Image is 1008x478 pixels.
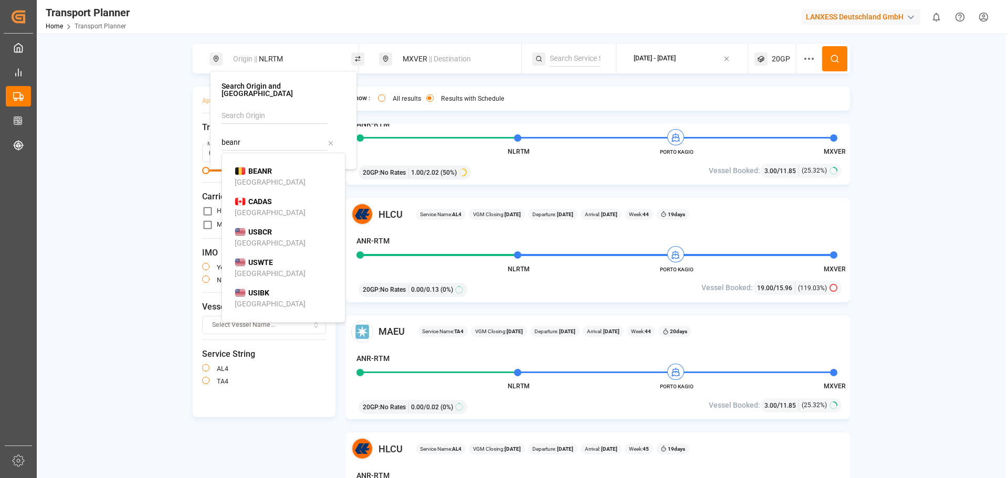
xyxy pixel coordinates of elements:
[802,9,920,25] div: LANXESS Deutschland GmbH
[380,285,406,294] span: No Rates
[380,402,406,412] span: No Rates
[648,383,706,390] span: PORTO KAGIO
[235,268,306,279] div: [GEOGRAPHIC_DATA]
[356,353,390,364] h4: ANR-RTM
[235,207,306,218] div: [GEOGRAPHIC_DATA]
[235,228,246,236] img: country
[248,228,272,236] b: USBCR
[411,402,439,412] span: 0.00 / 0.02
[380,168,406,177] span: No Rates
[600,446,617,452] b: [DATE]
[798,283,827,293] span: (119.03%)
[202,348,326,360] span: Service String
[585,210,617,218] span: Arrival:
[772,54,790,65] span: 20GP
[202,190,326,203] span: Carrier SCAC
[648,148,706,156] span: PORTO KAGIO
[248,289,269,297] b: USIBK
[248,167,272,175] b: BEANR
[824,265,846,273] span: MXVER
[556,211,573,217] b: [DATE]
[824,383,846,390] span: MXVER
[587,327,619,335] span: Arrival:
[709,165,760,176] span: Vessel Booked:
[207,140,230,147] label: Min Days
[411,168,439,177] span: 1.00 / 2.02
[248,197,272,206] b: CADAS
[217,378,228,385] label: TA4
[623,49,742,69] button: [DATE] - [DATE]
[532,210,573,218] span: Departure:
[440,168,457,177] span: (50%)
[411,285,439,294] span: 0.00 / 0.13
[222,82,345,97] h4: Search Origin and [GEOGRAPHIC_DATA]
[668,211,685,217] b: 19 days
[668,446,685,452] b: 19 days
[440,285,453,294] span: (0%)
[701,282,753,293] span: Vessel Booked:
[420,210,461,218] span: Service Name:
[235,238,306,249] div: [GEOGRAPHIC_DATA]
[780,167,796,175] span: 11.85
[222,108,327,124] input: Search Origin
[379,442,403,456] span: HLCU
[709,400,760,411] span: Vessel Booked:
[379,324,405,338] span: MAEU
[452,211,461,217] b: AL4
[396,49,510,69] div: MXVER
[202,121,326,134] span: Transit Time
[363,402,380,412] span: 20GP :
[508,148,530,155] span: NLRTM
[235,177,306,188] div: [GEOGRAPHIC_DATA]
[452,446,461,452] b: AL4
[824,148,846,155] span: MXVER
[227,49,340,69] div: NLRTM
[235,299,306,310] div: [GEOGRAPHIC_DATA]
[629,445,649,453] span: Week:
[532,445,573,453] span: Departure:
[473,445,521,453] span: VGM Closing:
[429,55,471,63] span: || Destination
[248,258,273,267] b: USWTE
[507,328,523,334] b: [DATE]
[764,400,799,411] div: /
[643,446,649,452] b: 45
[217,366,228,372] label: AL4
[46,23,63,30] a: Home
[634,54,676,63] div: [DATE] - [DATE]
[217,264,227,271] label: yes
[600,211,617,217] b: [DATE]
[235,289,246,297] img: country
[764,402,777,409] span: 3.00
[202,167,209,174] span: Minimum
[235,258,246,267] img: country
[505,211,521,217] b: [DATE]
[764,165,799,176] div: /
[505,446,521,452] b: [DATE]
[508,265,530,273] span: NLRTM
[757,282,795,293] div: /
[379,207,403,221] span: HLCU
[356,119,390,130] h4: ANR-RTM
[356,236,390,247] h4: ANR-RTM
[235,197,246,206] img: country
[217,208,234,214] label: HLCU
[776,284,792,292] span: 15.96
[351,94,370,103] span: Show :
[550,51,601,67] input: Search Service String
[441,95,505,102] label: Results with Schedule
[780,402,796,409] span: 11.85
[475,327,523,335] span: VGM Closing:
[46,5,130,20] div: Transport Planner
[454,328,464,334] b: TA4
[802,166,827,175] span: (25.32%)
[645,328,651,334] b: 44
[440,402,453,412] span: (0%)
[363,285,380,294] span: 20GP :
[925,5,948,29] button: show 0 new notifications
[420,445,461,453] span: Service Name:
[802,400,827,410] span: (25.32%)
[473,210,521,218] span: VGM Closing:
[422,327,464,335] span: Service Name:
[351,203,373,225] img: Carrier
